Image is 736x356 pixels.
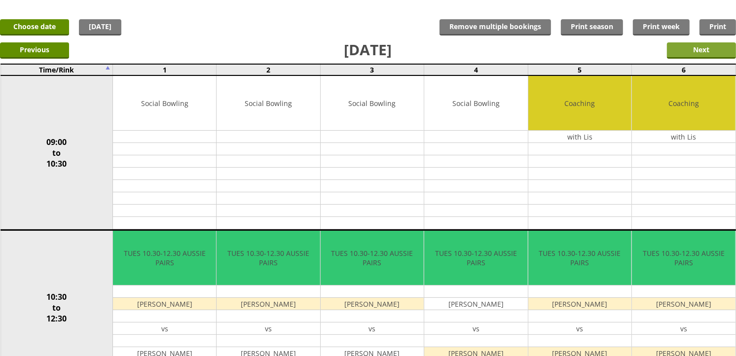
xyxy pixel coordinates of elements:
[0,75,113,230] td: 09:00 to 10:30
[632,76,735,131] td: Coaching
[667,42,736,59] input: Next
[321,231,424,285] td: TUES 10.30-12.30 AUSSIE PAIRS
[632,298,735,310] td: [PERSON_NAME]
[321,298,424,310] td: [PERSON_NAME]
[0,64,113,75] td: Time/Rink
[217,64,320,75] td: 2
[528,231,631,285] td: TUES 10.30-12.30 AUSSIE PAIRS
[113,64,217,75] td: 1
[424,76,527,131] td: Social Bowling
[632,322,735,335] td: vs
[561,19,623,36] a: Print season
[528,322,631,335] td: vs
[320,64,424,75] td: 3
[424,322,527,335] td: vs
[113,231,216,285] td: TUES 10.30-12.30 AUSSIE PAIRS
[79,19,121,36] a: [DATE]
[321,322,424,335] td: vs
[440,19,551,36] input: Remove multiple bookings
[113,322,216,335] td: vs
[528,76,631,131] td: Coaching
[321,76,424,131] td: Social Bowling
[217,76,320,131] td: Social Bowling
[424,231,527,285] td: TUES 10.30-12.30 AUSSIE PAIRS
[113,76,216,131] td: Social Bowling
[632,131,735,143] td: with Lis
[633,19,690,36] a: Print week
[217,298,320,310] td: [PERSON_NAME]
[217,231,320,285] td: TUES 10.30-12.30 AUSSIE PAIRS
[424,298,527,310] td: [PERSON_NAME]
[699,19,736,36] a: Print
[528,131,631,143] td: with Lis
[632,231,735,285] td: TUES 10.30-12.30 AUSSIE PAIRS
[528,298,631,310] td: [PERSON_NAME]
[217,322,320,335] td: vs
[632,64,736,75] td: 6
[424,64,528,75] td: 4
[528,64,631,75] td: 5
[113,298,216,310] td: [PERSON_NAME]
